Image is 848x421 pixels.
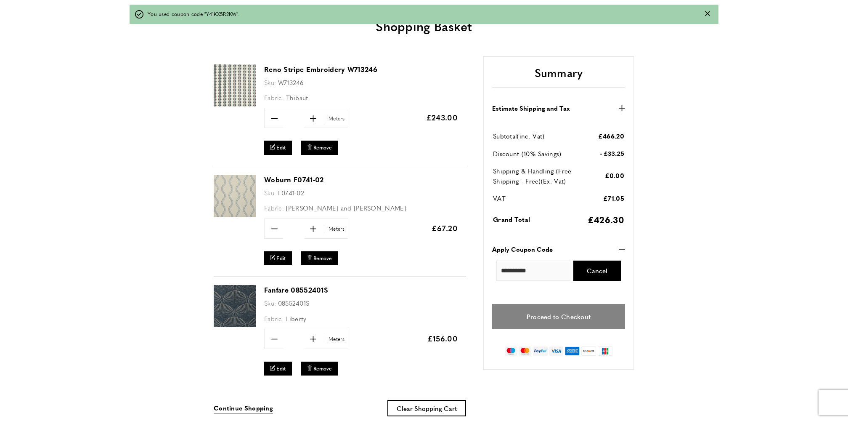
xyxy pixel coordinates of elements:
[264,93,284,102] span: Fabric:
[264,78,276,87] span: Sku:
[264,188,276,197] span: Sku:
[301,141,338,155] button: Remove Reno Stripe Embroidery W713246
[214,101,256,108] a: Reno Stripe Embroidery W713246
[214,403,273,413] a: Continue Shopping
[588,213,624,226] span: £426.30
[493,166,572,185] span: Shipping & Handling (Free Shipping - Free)
[492,244,625,254] button: Apply Coupon Code
[603,194,624,203] span: £71.05
[376,17,472,35] span: Shopping Basket
[301,362,338,376] button: Remove Fanfare 08552401S
[492,65,625,88] h2: Summary
[519,346,531,356] img: mastercard
[264,64,377,74] a: Reno Stripe Embroidery W713246
[517,131,544,140] span: (inc. Vat)
[214,211,256,218] a: Woburn F0741-02
[492,103,570,113] strong: Estimate Shipping and Tax
[301,251,338,265] button: Remove Woburn F0741-02
[541,176,566,185] span: (Ex. Vat)
[426,112,458,123] span: £243.00
[581,346,596,356] img: discover
[286,314,307,323] span: Liberty
[264,298,276,307] span: Sku:
[264,203,284,212] span: Fabric:
[324,225,347,233] span: Meters
[324,335,347,343] span: Meters
[214,321,256,328] a: Fanfare 08552401S
[276,255,286,262] span: Edit
[313,144,332,151] span: Remove
[214,285,256,327] img: Fanfare 08552401S
[598,131,624,140] span: £466.20
[214,403,273,412] span: Continue Shopping
[324,115,347,123] span: Meters
[214,175,256,217] img: Woburn F0741-02
[533,346,548,356] img: paypal
[432,223,458,233] span: £67.20
[148,10,239,18] span: You used coupon code "Y41KX5R2KW".
[313,365,332,372] span: Remove
[278,78,304,87] span: W713246
[264,362,292,376] a: Edit Fanfare 08552401S
[492,304,625,329] a: Proceed to Checkout
[705,10,710,18] button: Close message
[276,365,286,372] span: Edit
[264,285,328,295] a: Fanfare 08552401S
[549,346,563,356] img: visa
[493,149,587,165] td: Discount (10% Savings)
[573,261,621,281] button: Cancel
[278,298,310,307] span: 08552401S
[313,255,332,262] span: Remove
[565,346,580,356] img: american-express
[264,141,292,155] a: Edit Reno Stripe Embroidery W713246
[276,144,286,151] span: Edit
[493,215,530,224] span: Grand Total
[214,64,256,107] img: Reno Stripe Embroidery W713246
[493,194,506,203] span: VAT
[286,93,308,102] span: Thibaut
[588,149,624,165] td: - £33.25
[605,171,625,180] span: £0.00
[598,346,612,356] img: jcb
[427,333,458,344] span: £156.00
[397,404,457,413] span: Clear Shopping Cart
[492,103,625,113] button: Estimate Shipping and Tax
[264,175,324,184] a: Woburn F0741-02
[505,346,517,356] img: maestro
[387,400,466,416] button: Clear Shopping Cart
[278,188,304,197] span: F0741-02
[264,314,284,323] span: Fabric:
[286,203,406,212] span: [PERSON_NAME] and [PERSON_NAME]
[492,244,553,254] strong: Apply Coupon Code
[264,251,292,265] a: Edit Woburn F0741-02
[493,131,517,140] span: Subtotal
